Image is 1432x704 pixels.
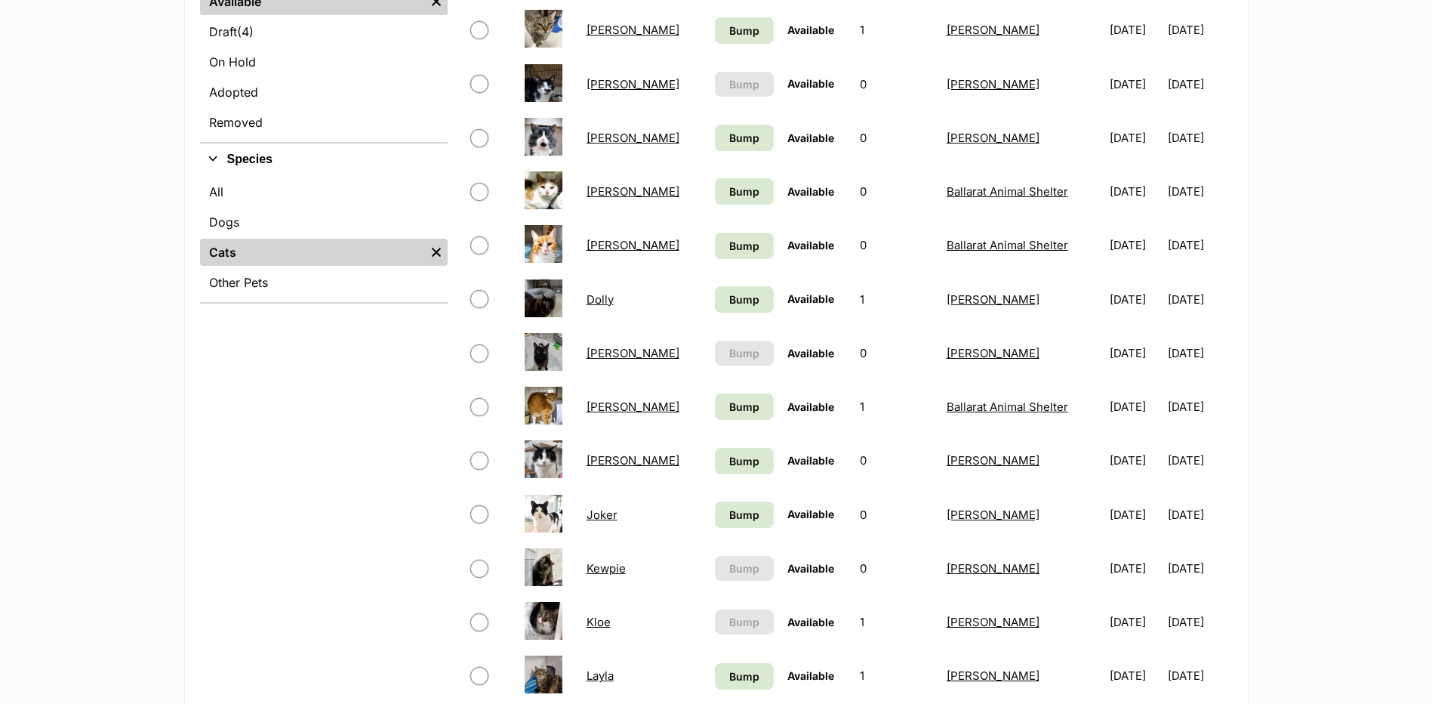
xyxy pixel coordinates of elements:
[200,150,448,169] button: Species
[1104,650,1166,702] td: [DATE]
[715,233,774,259] a: Bump
[1104,112,1166,164] td: [DATE]
[715,341,774,366] button: Bump
[854,58,938,110] td: 0
[587,400,679,414] a: [PERSON_NAME]
[787,508,834,520] span: Available
[854,165,938,218] td: 0
[1168,434,1230,486] td: [DATE]
[1168,58,1230,110] td: [DATE]
[729,238,759,254] span: Bump
[947,453,1039,468] a: [PERSON_NAME]
[1104,542,1166,594] td: [DATE]
[1168,165,1230,218] td: [DATE]
[947,668,1039,683] a: [PERSON_NAME]
[854,219,938,271] td: 0
[947,23,1039,37] a: [PERSON_NAME]
[200,269,448,296] a: Other Pets
[787,347,834,360] span: Available
[425,239,448,266] a: Remove filter
[715,72,774,97] button: Bump
[587,615,611,629] a: Kloe
[729,453,759,469] span: Bump
[787,669,834,682] span: Available
[715,502,774,528] a: Bump
[587,346,679,360] a: [PERSON_NAME]
[947,508,1039,522] a: [PERSON_NAME]
[947,346,1039,360] a: [PERSON_NAME]
[715,610,774,635] button: Bump
[854,489,938,541] td: 0
[1104,489,1166,541] td: [DATE]
[947,615,1039,629] a: [PERSON_NAME]
[729,130,759,146] span: Bump
[1168,596,1230,648] td: [DATE]
[200,239,425,266] a: Cats
[787,400,834,413] span: Available
[587,668,614,683] a: Layla
[715,286,774,313] a: Bump
[729,399,759,415] span: Bump
[1168,112,1230,164] td: [DATE]
[1104,58,1166,110] td: [DATE]
[715,663,774,690] a: Bump
[587,23,679,37] a: [PERSON_NAME]
[854,273,938,326] td: 1
[947,561,1039,576] a: [PERSON_NAME]
[854,4,938,56] td: 1
[1168,650,1230,702] td: [DATE]
[787,185,834,198] span: Available
[587,453,679,468] a: [PERSON_NAME]
[1168,381,1230,433] td: [DATE]
[715,556,774,581] button: Bump
[715,17,774,44] a: Bump
[1104,165,1166,218] td: [DATE]
[200,109,448,136] a: Removed
[787,292,834,305] span: Available
[1104,327,1166,379] td: [DATE]
[787,616,834,628] span: Available
[587,292,614,307] a: Dolly
[729,76,759,92] span: Bump
[1168,4,1230,56] td: [DATE]
[715,178,774,205] a: Bump
[854,381,938,433] td: 1
[787,562,834,575] span: Available
[854,112,938,164] td: 0
[729,345,759,361] span: Bump
[947,400,1068,414] a: Ballarat Animal Shelter
[1168,327,1230,379] td: [DATE]
[587,238,679,252] a: [PERSON_NAME]
[200,208,448,236] a: Dogs
[1168,542,1230,594] td: [DATE]
[200,79,448,106] a: Adopted
[729,560,759,576] span: Bump
[947,77,1039,91] a: [PERSON_NAME]
[729,184,759,199] span: Bump
[729,668,759,684] span: Bump
[947,238,1068,252] a: Ballarat Animal Shelter
[715,448,774,474] a: Bump
[854,434,938,486] td: 0
[854,327,938,379] td: 0
[587,184,679,199] a: [PERSON_NAME]
[1104,219,1166,271] td: [DATE]
[947,131,1039,145] a: [PERSON_NAME]
[1104,596,1166,648] td: [DATE]
[1168,273,1230,326] td: [DATE]
[587,561,626,576] a: Kewpie
[200,178,448,205] a: All
[787,454,834,467] span: Available
[200,48,448,76] a: On Hold
[200,18,448,45] a: Draft
[715,125,774,151] a: Bump
[729,614,759,630] span: Bump
[947,292,1039,307] a: [PERSON_NAME]
[854,650,938,702] td: 1
[854,542,938,594] td: 0
[1104,4,1166,56] td: [DATE]
[729,507,759,523] span: Bump
[587,77,679,91] a: [PERSON_NAME]
[787,131,834,144] span: Available
[587,131,679,145] a: [PERSON_NAME]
